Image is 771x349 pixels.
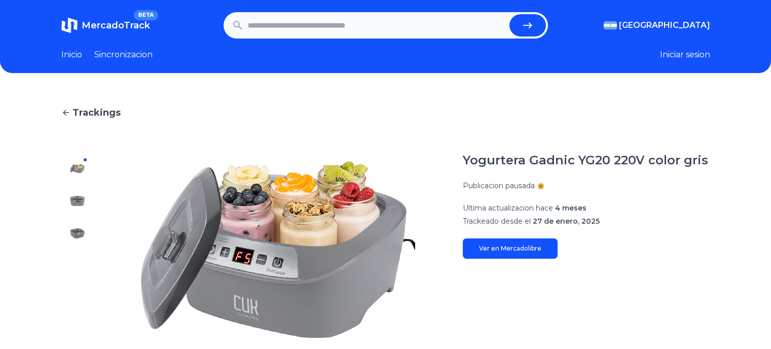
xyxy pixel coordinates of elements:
a: MercadoTrackBETA [61,17,150,33]
span: MercadoTrack [82,20,150,31]
a: Trackings [61,106,710,120]
span: 4 meses [555,203,586,213]
span: 27 de enero, 2025 [533,217,600,226]
img: Argentina [604,21,617,29]
img: Yogurtera Gadnic YG20 220V color gris [69,323,86,339]
img: Yogurtera Gadnic YG20 220V color gris [69,193,86,209]
img: Yogurtera Gadnic YG20 220V color gris [69,160,86,177]
span: Trackeado desde el [463,217,531,226]
img: Yogurtera Gadnic YG20 220V color gris [69,225,86,241]
a: Inicio [61,49,82,61]
img: Yogurtera Gadnic YG20 220V color gris [114,152,443,347]
img: MercadoTrack [61,17,78,33]
span: Trackings [72,106,121,120]
img: Yogurtera Gadnic YG20 220V color gris [69,290,86,306]
button: Iniciar sesion [660,49,710,61]
img: Yogurtera Gadnic YG20 220V color gris [69,258,86,274]
span: [GEOGRAPHIC_DATA] [619,19,710,31]
h1: Yogurtera Gadnic YG20 220V color gris [463,152,708,168]
span: Ultima actualizacion hace [463,203,553,213]
a: Ver en Mercadolibre [463,238,558,259]
a: Sincronizacion [94,49,153,61]
p: Publicacion pausada [463,181,535,191]
button: [GEOGRAPHIC_DATA] [604,19,710,31]
span: BETA [134,10,158,20]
